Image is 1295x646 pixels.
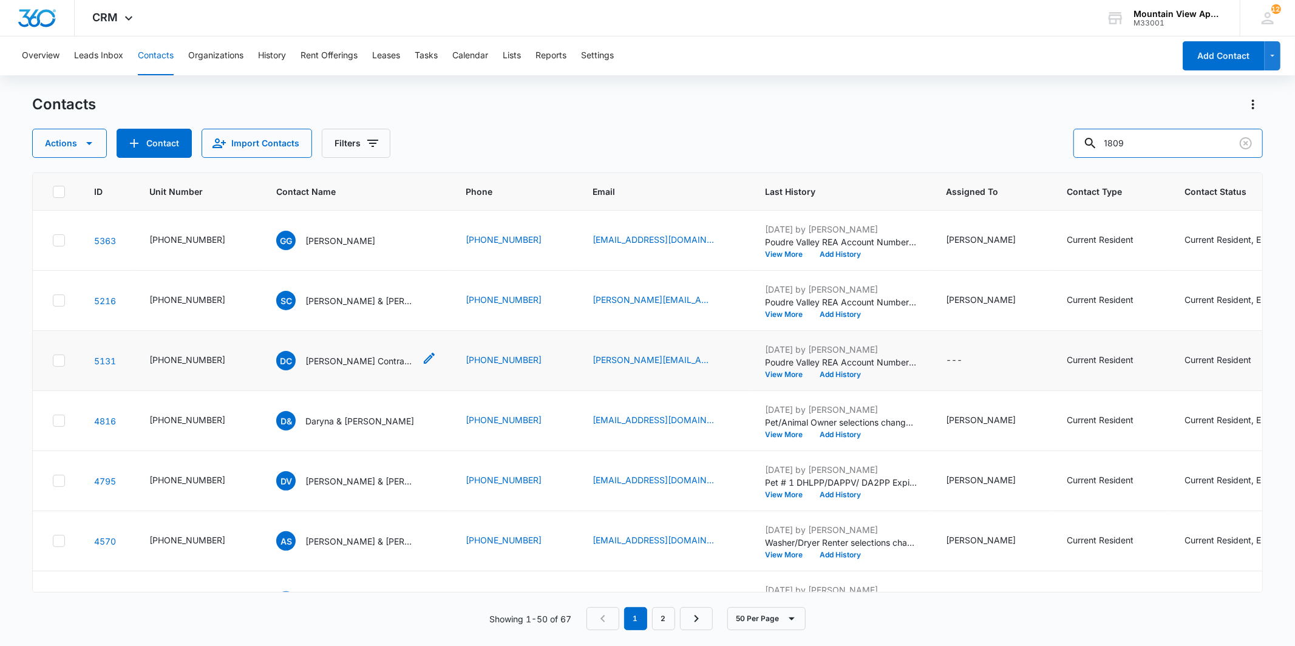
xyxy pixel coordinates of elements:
div: Email - garygrace68@icloud.com - Select to Edit Field [593,233,736,248]
div: Contact Name - Daniel Vasquez & Hope Frye - Select to Edit Field [276,471,437,491]
p: [PERSON_NAME] Contracting Corporation [305,355,415,367]
button: History [258,36,286,75]
button: Contacts [138,36,174,75]
button: Clear [1236,134,1256,153]
div: account id [1134,19,1222,27]
a: [PHONE_NUMBER] [466,474,542,486]
a: Navigate to contact details page for Aaron Swets & Brooke Swets [94,536,116,546]
div: Email - aswets12@gmail.com - Select to Edit Field [593,534,736,548]
button: Actions [32,129,107,158]
div: Current Resident [1067,474,1134,486]
a: [PHONE_NUMBER] [466,353,542,366]
div: Phone - (970) 631-6388 - Select to Edit Field [466,534,563,548]
button: Actions [1243,95,1263,114]
button: Rent Offerings [301,36,358,75]
button: Tasks [415,36,438,75]
span: Contact Type [1067,185,1138,198]
p: [DATE] by [PERSON_NAME] [765,523,917,536]
div: Contact Name - Daryna & Peyton Mcnair - Select to Edit Field [276,411,436,430]
div: Contact Type - Current Resident - Select to Edit Field [1067,474,1155,488]
div: Assigned To - Makenna Berry - Select to Edit Field [946,413,1038,428]
button: View More [765,551,811,559]
a: Navigate to contact details page for Daniel Vasquez & Hope Frye [94,476,116,486]
p: Pet # 1 DHLPP/DAPPV/ DA2PP Expiration Date changed to [DATE]. [765,476,917,489]
span: Last History [765,185,899,198]
div: Contact Type - Current Resident - Select to Edit Field [1067,233,1155,248]
span: GG [276,231,296,250]
span: D& [276,411,296,430]
div: Current Resident [1067,233,1134,246]
a: [EMAIL_ADDRESS][DOMAIN_NAME] [593,233,714,246]
p: [PERSON_NAME] [305,234,375,247]
button: Overview [22,36,59,75]
span: AS [276,531,296,551]
button: Add History [811,251,869,258]
span: Phone [466,185,546,198]
div: Assigned To - Kaitlyn Mendoza - Select to Edit Field [946,233,1038,248]
p: [PERSON_NAME] & [PERSON_NAME] [305,475,415,488]
button: Lists [503,36,521,75]
div: Unit Number - 545-1809-204 - Select to Edit Field [149,293,247,308]
p: [DATE] by [PERSON_NAME] [765,223,917,236]
a: [EMAIL_ADDRESS][DOMAIN_NAME] [593,474,714,486]
div: Unit Number - 545-1809-208 - Select to Edit Field [149,233,247,248]
a: Page 2 [652,607,675,630]
div: Phone - (636) 936-1566 - Select to Edit Field [466,353,563,368]
div: Unit Number - 545-1809-301 - Select to Edit Field [149,534,247,548]
div: Contact Name - Tenaeya Anderson & Vincent Mastrandrea - Select to Edit Field [276,591,437,611]
span: Assigned To [946,185,1020,198]
nav: Pagination [586,607,713,630]
button: View More [765,431,811,438]
a: Navigate to contact details page for Gary Grace [94,236,116,246]
div: Assigned To - Kaitlyn Mendoza - Select to Edit Field [946,534,1038,548]
p: Pet/Animal Owner selections changed; No was added. [765,416,917,429]
div: [PHONE_NUMBER] [149,293,225,306]
div: Unit Number - 545-1809-306 - Select to Edit Field [149,474,247,488]
div: Contact Name - Aaron Swets & Brooke Swets - Select to Edit Field [276,531,437,551]
a: Navigate to contact details page for Daryna & Peyton Mcnair [94,416,116,426]
button: View More [765,251,811,258]
button: Import Contacts [202,129,312,158]
div: [PERSON_NAME] [946,534,1016,546]
div: Phone - (970) 518-1910 - Select to Edit Field [466,293,563,308]
div: [PERSON_NAME] [946,413,1016,426]
button: Add History [811,431,869,438]
p: [DATE] by [PERSON_NAME] [765,583,917,596]
button: View More [765,491,811,498]
button: Add History [811,371,869,378]
p: Daryna & [PERSON_NAME] [305,415,414,427]
a: [PHONE_NUMBER] [466,233,542,246]
span: TA [276,591,296,611]
a: [EMAIL_ADDRESS][DOMAIN_NAME] [593,534,714,546]
button: Add History [811,551,869,559]
p: Poudre Valley REA Account Number changed from [GEOGRAPHIC_DATA] to 76454007. [765,356,917,369]
div: [PERSON_NAME] [946,474,1016,486]
span: Unit Number [149,185,247,198]
button: Add History [811,311,869,318]
p: [DATE] by [PERSON_NAME] [765,283,917,296]
button: Add Contact [1183,41,1265,70]
button: View More [765,311,811,318]
div: Phone - (970) 581-6581 - Select to Edit Field [466,413,563,428]
div: Contact Type - Current Resident - Select to Edit Field [1067,534,1155,548]
div: Contact Status - Current Resident - Select to Edit Field [1185,353,1273,368]
div: Phone - (970) 978-5612 - Select to Edit Field [466,474,563,488]
div: Unit Number - 545-1809-308 - Select to Edit Field [149,353,247,368]
span: 127 [1271,4,1281,14]
div: Contact Type - Current Resident - Select to Edit Field [1067,413,1155,428]
div: [PERSON_NAME] [946,233,1016,246]
button: Filters [322,129,390,158]
span: Contact Name [276,185,419,198]
div: Assigned To - Makenna Berry - Select to Edit Field [946,293,1038,308]
a: [PHONE_NUMBER] [466,534,542,546]
a: [EMAIL_ADDRESS][DOMAIN_NAME] [593,413,714,426]
span: CRM [93,11,118,24]
h1: Contacts [32,95,96,114]
div: Current Resident [1185,353,1251,366]
a: [PHONE_NUMBER] [466,293,542,306]
div: [PERSON_NAME] [946,293,1016,306]
div: Contact Type - Current Resident - Select to Edit Field [1067,293,1155,308]
button: Organizations [188,36,243,75]
div: [PHONE_NUMBER] [149,534,225,546]
div: Contact Type - Current Resident - Select to Edit Field [1067,353,1155,368]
